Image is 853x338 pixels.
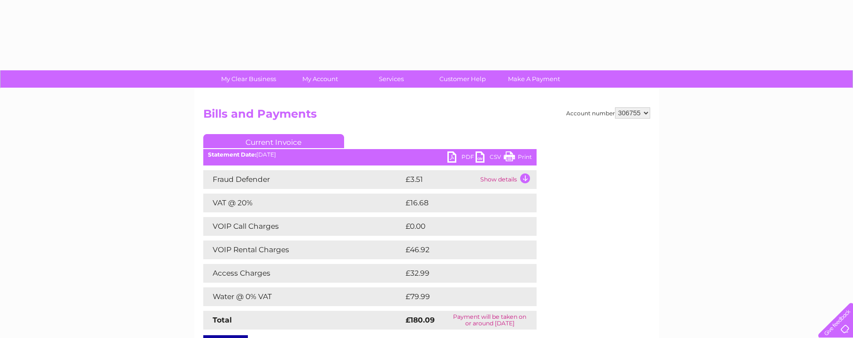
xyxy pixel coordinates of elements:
[403,194,517,212] td: £16.68
[406,315,435,324] strong: £180.09
[203,151,537,158] div: [DATE]
[353,70,430,88] a: Services
[203,240,403,259] td: VOIP Rental Charges
[203,194,403,212] td: VAT @ 20%
[281,70,359,88] a: My Account
[424,70,501,88] a: Customer Help
[495,70,573,88] a: Make A Payment
[403,240,518,259] td: £46.92
[403,287,518,306] td: £79.99
[208,151,256,158] b: Statement Date:
[203,217,403,236] td: VOIP Call Charges
[210,70,287,88] a: My Clear Business
[403,217,515,236] td: £0.00
[447,151,476,165] a: PDF
[203,287,403,306] td: Water @ 0% VAT
[476,151,504,165] a: CSV
[478,170,537,189] td: Show details
[403,264,518,283] td: £32.99
[213,315,232,324] strong: Total
[203,107,650,125] h2: Bills and Payments
[203,264,403,283] td: Access Charges
[566,107,650,119] div: Account number
[203,134,344,148] a: Current Invoice
[403,170,478,189] td: £3.51
[504,151,532,165] a: Print
[443,311,536,330] td: Payment will be taken on or around [DATE]
[203,170,403,189] td: Fraud Defender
